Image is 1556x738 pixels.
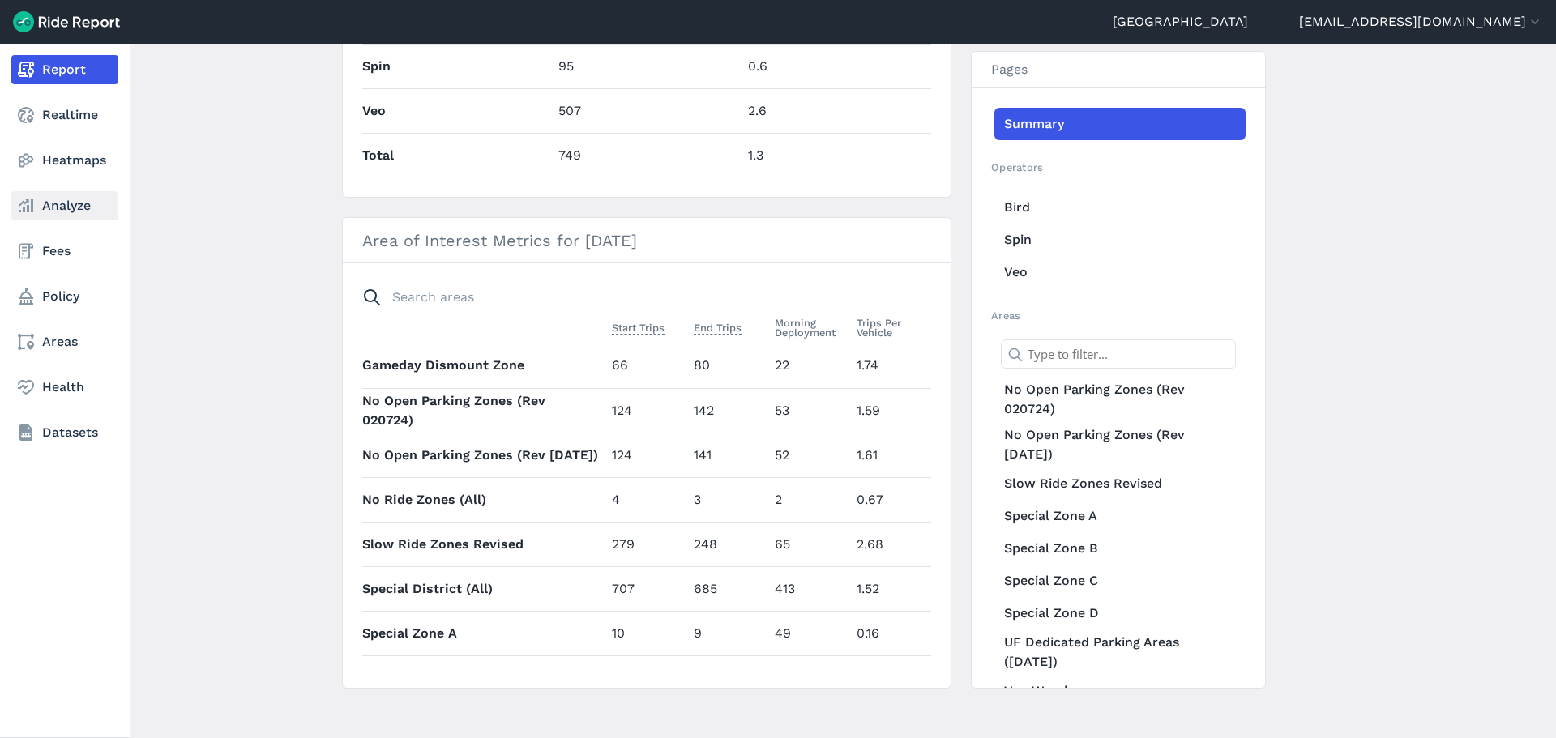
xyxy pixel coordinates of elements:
[994,629,1246,675] a: UF Dedicated Parking Areas ([DATE])
[353,283,921,312] input: Search areas
[1113,12,1248,32] a: [GEOGRAPHIC_DATA]
[994,500,1246,532] a: Special Zone A
[552,88,742,133] td: 507
[994,422,1246,467] a: No Open Parking Zones (Rev [DATE])
[552,133,742,177] td: 749
[994,597,1246,629] a: Special Zone D
[13,11,120,32] img: Ride Report
[991,308,1246,323] h2: Areas
[605,611,687,655] td: 10
[694,318,742,338] button: End Trips
[857,314,932,343] button: Trips Per Vehicle
[605,433,687,477] td: 124
[552,44,742,88] td: 95
[362,44,552,88] th: Spin
[857,314,932,339] span: Trips Per Vehicle
[11,418,118,447] a: Datasets
[850,566,932,611] td: 1.52
[972,52,1265,88] h3: Pages
[768,522,850,566] td: 65
[850,343,932,388] td: 1.74
[850,433,932,477] td: 1.61
[605,343,687,388] td: 66
[343,218,951,263] h3: Area of Interest Metrics for [DATE]
[775,314,844,343] button: Morning Deployment
[11,100,118,130] a: Realtime
[362,566,605,611] th: Special District (All)
[362,522,605,566] th: Slow Ride Zones Revised
[687,566,769,611] td: 685
[687,477,769,522] td: 3
[768,566,850,611] td: 413
[362,388,605,433] th: No Open Parking Zones (Rev 020724)
[362,477,605,522] th: No Ride Zones (All)
[11,146,118,175] a: Heatmaps
[994,224,1246,256] a: Spin
[742,88,931,133] td: 2.6
[850,611,932,655] td: 0.16
[994,191,1246,224] a: Bird
[994,256,1246,288] a: Veo
[362,343,605,388] th: Gameday Dismount Zone
[687,611,769,655] td: 9
[991,160,1246,175] h2: Operators
[742,133,931,177] td: 1.3
[362,433,605,477] th: No Open Parking Zones (Rev [DATE])
[694,318,742,335] span: End Trips
[768,611,850,655] td: 49
[11,373,118,402] a: Health
[11,327,118,356] a: Areas
[1299,12,1543,32] button: [EMAIL_ADDRESS][DOMAIN_NAME]
[768,477,850,522] td: 2
[605,477,687,522] td: 4
[605,522,687,566] td: 279
[687,433,769,477] td: 141
[994,377,1246,422] a: No Open Parking Zones (Rev 020724)
[850,522,932,566] td: 2.68
[11,191,118,220] a: Analyze
[768,433,850,477] td: 52
[850,388,932,433] td: 1.59
[687,522,769,566] td: 248
[775,314,844,339] span: Morning Deployment
[687,388,769,433] td: 142
[768,388,850,433] td: 53
[687,655,769,700] td: 35
[605,566,687,611] td: 707
[687,343,769,388] td: 80
[605,388,687,433] td: 124
[362,88,552,133] th: Veo
[362,133,552,177] th: Total
[768,655,850,700] td: 40
[605,655,687,700] td: 33
[850,477,932,522] td: 0.67
[768,343,850,388] td: 22
[742,44,931,88] td: 0.6
[994,675,1246,707] a: Veo Warehouse
[994,467,1246,500] a: Slow Ride Zones Revised
[11,237,118,266] a: Fees
[11,282,118,311] a: Policy
[612,318,665,335] span: Start Trips
[11,55,118,84] a: Report
[850,655,932,700] td: 0.58
[362,611,605,655] th: Special Zone A
[994,565,1246,597] a: Special Zone C
[362,655,605,700] th: Special Zone B
[1001,339,1236,369] input: Type to filter...
[994,108,1246,140] a: Summary
[994,532,1246,565] a: Special Zone B
[612,318,665,338] button: Start Trips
